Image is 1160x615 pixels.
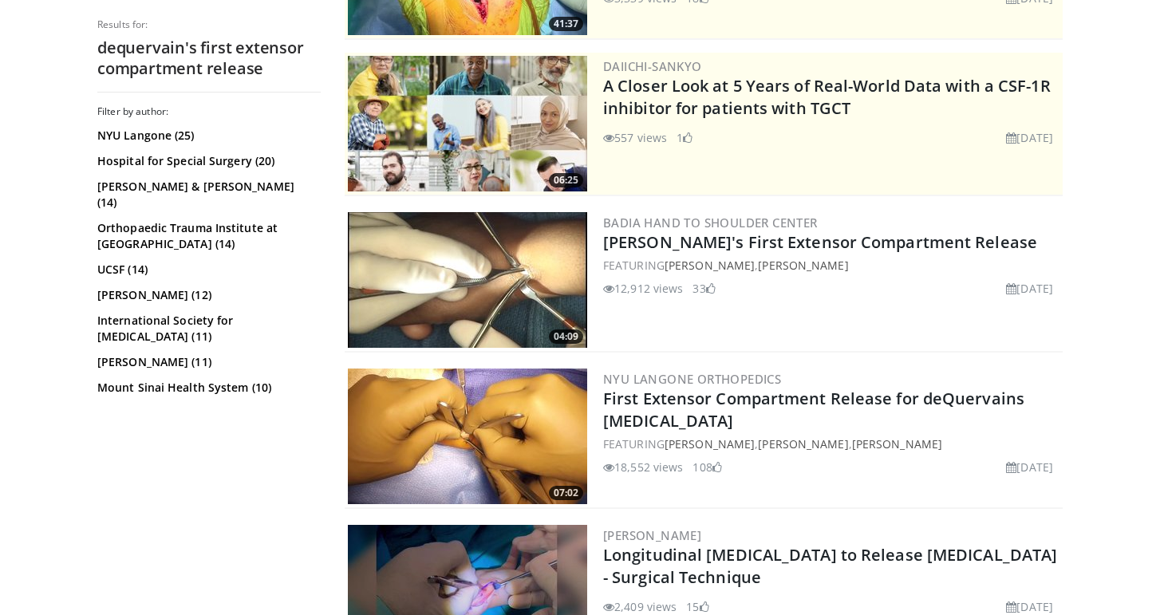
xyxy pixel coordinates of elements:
a: [PERSON_NAME] [603,527,701,543]
li: 108 [692,459,721,475]
div: FEATURING , , [603,436,1059,452]
li: [DATE] [1006,280,1053,297]
li: 2,409 views [603,598,677,615]
a: [PERSON_NAME]'s First Extensor Compartment Release [603,231,1037,253]
li: 557 views [603,129,667,146]
a: [PERSON_NAME] & [PERSON_NAME] (14) [97,179,317,211]
li: 15 [686,598,708,615]
a: [PERSON_NAME] (11) [97,354,317,370]
a: 06:25 [348,56,587,191]
div: FEATURING , [603,257,1059,274]
li: [DATE] [1006,129,1053,146]
span: 41:37 [549,17,583,31]
h3: Filter by author: [97,105,321,118]
img: O0cEsGv5RdudyPNn4xMDoxOjBzMTt2bJ_1.300x170_q85_crop-smart_upscale.jpg [348,212,587,348]
img: b59b7345-f07b-47ce-9cb9-02c9b2e1175c.300x170_q85_crop-smart_upscale.jpg [348,369,587,504]
p: Results for: [97,18,321,31]
li: 1 [677,129,692,146]
a: Orthopaedic Trauma Institute at [GEOGRAPHIC_DATA] (14) [97,220,317,252]
a: Longitudinal [MEDICAL_DATA] to Release [MEDICAL_DATA] - Surgical Technique [603,544,1057,588]
h2: dequervain's first extensor compartment release [97,37,321,79]
a: 07:02 [348,369,587,504]
a: [PERSON_NAME] [852,436,942,451]
a: BADIA Hand to Shoulder Center [603,215,818,231]
a: First Extensor Compartment Release for deQuervains [MEDICAL_DATA] [603,388,1024,432]
a: A Closer Look at 5 Years of Real-World Data with a CSF-1R inhibitor for patients with TGCT [603,75,1051,119]
a: NYU Langone Orthopedics [603,371,781,387]
a: NYU Langone (25) [97,128,317,144]
a: [PERSON_NAME] [758,436,848,451]
a: UCSF (14) [97,262,317,278]
a: Hospital for Special Surgery (20) [97,153,317,169]
img: 93c22cae-14d1-47f0-9e4a-a244e824b022.png.300x170_q85_crop-smart_upscale.jpg [348,56,587,191]
li: [DATE] [1006,459,1053,475]
a: Daiichi-Sankyo [603,58,702,74]
a: International Society for [MEDICAL_DATA] (11) [97,313,317,345]
a: [PERSON_NAME] [665,436,755,451]
a: 04:09 [348,212,587,348]
span: 06:25 [549,173,583,187]
li: 12,912 views [603,280,683,297]
span: 04:09 [549,329,583,344]
a: Mount Sinai Health System (10) [97,380,317,396]
li: 33 [692,280,715,297]
span: 07:02 [549,486,583,500]
li: 18,552 views [603,459,683,475]
a: [PERSON_NAME] [758,258,848,273]
li: [DATE] [1006,598,1053,615]
a: [PERSON_NAME] (12) [97,287,317,303]
a: [PERSON_NAME] [665,258,755,273]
